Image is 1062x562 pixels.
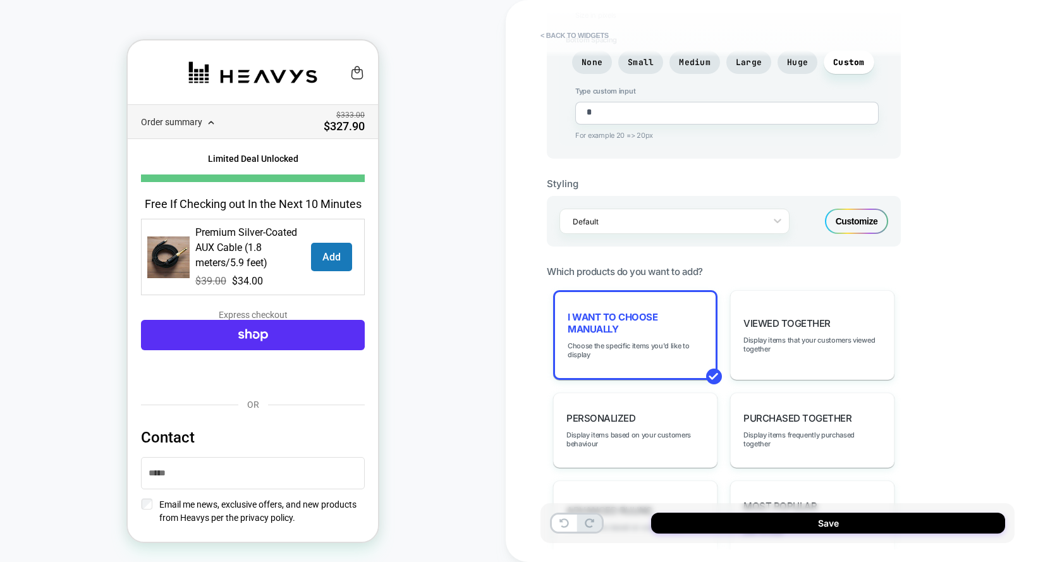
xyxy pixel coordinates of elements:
span: OR [119,359,131,369]
iframe: Pay with Venmo [167,317,237,347]
span: Order summary [13,76,75,87]
a: Shop Pay [13,279,237,310]
section: Express checkout [13,268,237,347]
span: Free If Checking out In the Next 10 Minutes [17,157,234,170]
span: Medium [679,57,711,68]
span: I want to choose manually [568,311,703,335]
label: Email me news, exclusive offers, and new products from Heavys per the privacy policy. [25,458,237,484]
span: Purchased Together [743,412,851,424]
strong: Limited Deal Unlocked [80,112,171,125]
span: Type custom input [575,87,879,95]
span: Size in pixels [575,11,879,20]
iframe: Pay with Google Pay [90,317,161,347]
span: Viewed Together [743,317,831,329]
span: $34.00 [104,233,135,248]
span: personalized [566,412,635,424]
span: Small [628,57,654,68]
iframe: Pay with PayPal [13,317,83,347]
span: For example 20 => 20px [575,131,879,140]
span: Display items frequently purchased together [743,431,881,448]
strong: $327.90 [196,79,237,92]
span: Premium Silver-Coated AUX Cable (1.8 meters/5.9 feet) [68,186,169,228]
span: Custom [833,57,865,68]
button: Add [183,202,224,231]
span: Add [195,211,213,223]
h3: Express checkout [91,268,160,281]
span: Most Popular [743,500,817,512]
span: Which products do you want to add? [547,266,703,278]
span: None [582,57,602,68]
span: Large [736,57,762,68]
h2: Contact [13,388,67,407]
button: Save [651,513,1005,534]
span: Display items based on your customers behaviour [566,431,704,448]
span: Huge [787,57,808,68]
span: Display items that your customers viewed together [743,336,881,353]
del: $39.00 [68,233,99,248]
a: Cart [222,25,237,40]
button: < Back to widgets [534,25,615,46]
s: $333.00 [209,70,237,79]
div: Styling [547,178,901,190]
span: Choose the specific items you'd like to display [568,341,703,359]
